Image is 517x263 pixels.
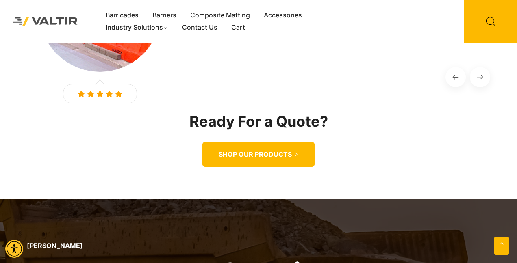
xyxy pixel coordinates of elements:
a: Barriers [146,9,183,22]
a: Barricades [99,9,146,22]
a: Industry Solutions [99,22,176,34]
div: Accessibility Menu [5,240,23,258]
span: SHOP OUR PRODUCTS [219,150,292,159]
a: Composite Matting [183,9,257,22]
button: Next Slide [470,67,490,87]
img: Valtir Rentals [6,11,85,33]
a: SHOP OUR PRODUCTS [202,142,315,167]
a: Accessories [257,9,309,22]
a: Cart [224,22,252,34]
a: Open this option [494,237,509,255]
button: Previous Slide [445,67,466,87]
p: [PERSON_NAME] [27,242,352,250]
h2: Ready For a Quote? [27,114,490,130]
a: Contact Us [175,22,224,34]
